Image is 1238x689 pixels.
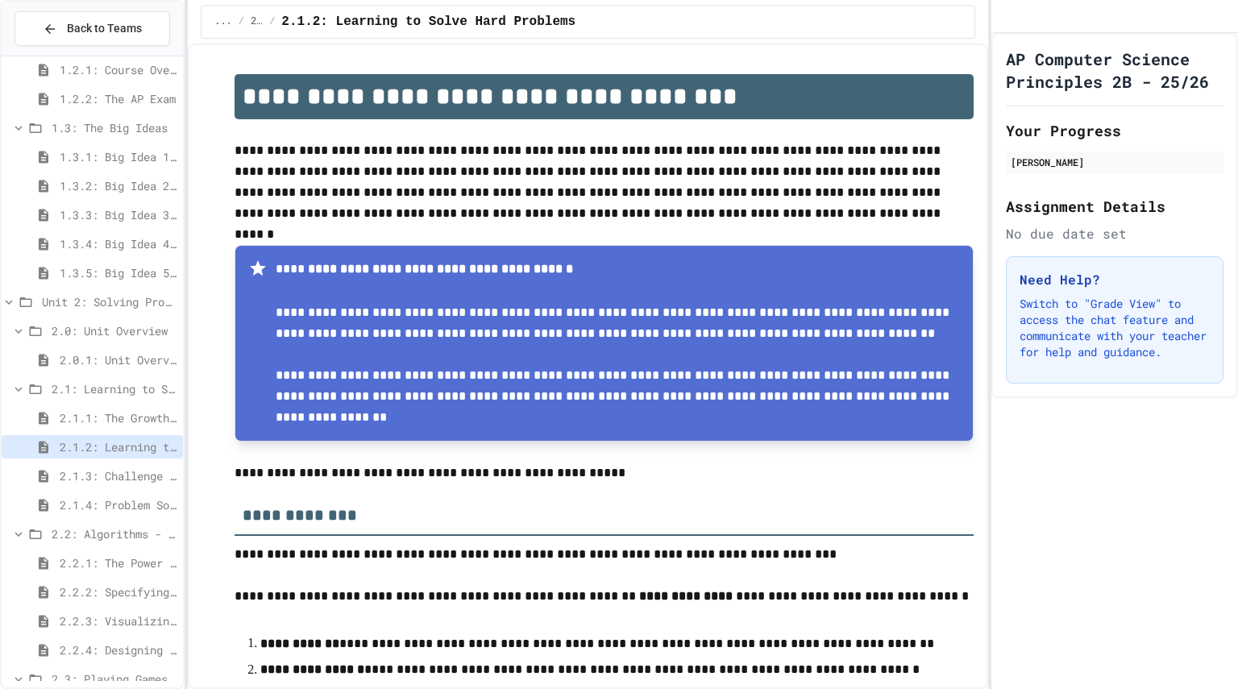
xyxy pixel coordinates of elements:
span: 1.3.2: Big Idea 2 - Data [60,177,177,194]
span: 2.1: Learning to Solve Hard Problems [251,15,263,28]
h2: Your Progress [1006,119,1223,142]
span: 2.1.2: Learning to Solve Hard Problems [60,438,177,455]
span: 2.2.1: The Power of Algorithms [60,554,177,571]
span: 2.0: Unit Overview [52,322,177,339]
h2: Assignment Details [1006,195,1223,218]
span: 2.2: Algorithms - from Pseudocode to Flowcharts [52,525,177,542]
h1: AP Computer Science Principles 2B - 25/26 [1006,48,1223,93]
button: Back to Teams [15,11,170,46]
span: 2.2.4: Designing Flowcharts [60,641,177,658]
span: 1.3.3: Big Idea 3 - Algorithms and Programming [60,206,177,223]
p: Switch to "Grade View" to access the chat feature and communicate with your teacher for help and ... [1020,296,1210,360]
span: 2.1.1: The Growth Mindset [60,409,177,426]
span: 2.3: Playing Games [52,670,177,687]
span: / [239,15,244,28]
span: 2.1.2: Learning to Solve Hard Problems [281,12,575,31]
span: Back to Teams [67,20,142,37]
span: 1.2.1: Course Overview [60,61,177,78]
span: 2.1.4: Problem Solving Practice [60,496,177,513]
span: 2.0.1: Unit Overview [60,351,177,368]
span: 2.2.3: Visualizing Logic with Flowcharts [60,612,177,629]
span: / [269,15,275,28]
h3: Need Help? [1020,270,1210,289]
span: 2.1: Learning to Solve Hard Problems [52,380,177,397]
span: 2.1.3: Challenge Problem - The Bridge [60,467,177,484]
span: 1.3.5: Big Idea 5 - Impact of Computing [60,264,177,281]
span: 1.3.4: Big Idea 4 - Computing Systems and Networks [60,235,177,252]
span: ... [214,15,232,28]
span: Unit 2: Solving Problems in Computer Science [42,293,177,310]
div: No due date set [1006,224,1223,243]
div: [PERSON_NAME] [1011,155,1219,169]
span: 1.3.1: Big Idea 1 - Creative Development [60,148,177,165]
span: 1.3: The Big Ideas [52,119,177,136]
span: 1.2.2: The AP Exam [60,90,177,107]
span: 2.2.2: Specifying Ideas with Pseudocode [60,583,177,600]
